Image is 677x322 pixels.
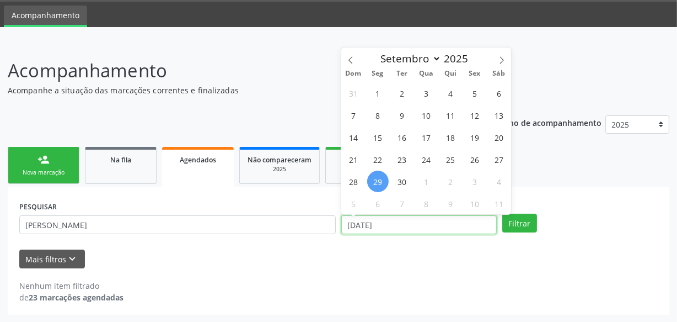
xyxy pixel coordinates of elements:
[367,193,389,214] span: Outubro 6, 2025
[464,171,485,192] span: Outubro 3, 2025
[16,168,71,177] div: Nova marcação
[391,171,413,192] span: Setembro 30, 2025
[488,104,509,126] span: Setembro 13, 2025
[334,165,389,173] div: 2025
[438,70,463,77] span: Qui
[415,104,437,126] span: Setembro 10, 2025
[463,70,487,77] span: Sex
[439,171,461,192] span: Outubro 2, 2025
[4,6,87,27] a: Acompanhamento
[415,171,437,192] span: Outubro 1, 2025
[29,292,123,303] strong: 23 marcações agendadas
[464,104,485,126] span: Setembro 12, 2025
[441,51,477,66] input: Year
[248,155,311,165] span: Não compareceram
[415,193,437,214] span: Outubro 8, 2025
[391,149,413,170] span: Setembro 23, 2025
[439,193,461,214] span: Outubro 9, 2025
[414,70,438,77] span: Qua
[343,126,364,148] span: Setembro 14, 2025
[488,149,509,170] span: Setembro 27, 2025
[341,70,366,77] span: Dom
[464,149,485,170] span: Setembro 26, 2025
[19,280,123,292] div: Nenhum item filtrado
[367,126,389,148] span: Setembro 15, 2025
[488,193,509,214] span: Outubro 11, 2025
[367,104,389,126] span: Setembro 8, 2025
[504,115,601,129] p: Ano de acompanhamento
[488,171,509,192] span: Outubro 4, 2025
[415,126,437,148] span: Setembro 17, 2025
[37,154,50,166] div: person_add
[19,250,85,269] button: Mais filtroskeyboard_arrow_down
[464,193,485,214] span: Outubro 10, 2025
[343,171,364,192] span: Setembro 28, 2025
[464,82,485,104] span: Setembro 5, 2025
[19,198,57,215] label: PESQUISAR
[464,126,485,148] span: Setembro 19, 2025
[391,104,413,126] span: Setembro 9, 2025
[180,155,216,165] span: Agendados
[439,126,461,148] span: Setembro 18, 2025
[375,51,441,66] select: Month
[19,215,336,234] input: Nome, CNS
[343,149,364,170] span: Setembro 21, 2025
[67,253,79,265] i: keyboard_arrow_down
[439,104,461,126] span: Setembro 11, 2025
[341,215,497,234] input: Selecione um intervalo
[367,149,389,170] span: Setembro 22, 2025
[8,57,471,85] p: Acompanhamento
[366,70,390,77] span: Seg
[415,149,437,170] span: Setembro 24, 2025
[367,171,389,192] span: Setembro 29, 2025
[110,155,131,165] span: Na fila
[415,82,437,104] span: Setembro 3, 2025
[439,149,461,170] span: Setembro 25, 2025
[390,70,414,77] span: Ter
[19,292,123,303] div: de
[488,82,509,104] span: Setembro 6, 2025
[343,193,364,214] span: Outubro 5, 2025
[391,126,413,148] span: Setembro 16, 2025
[391,82,413,104] span: Setembro 2, 2025
[391,193,413,214] span: Outubro 7, 2025
[502,214,537,233] button: Filtrar
[248,165,311,173] div: 2025
[8,85,471,96] p: Acompanhe a situação das marcações correntes e finalizadas
[487,70,511,77] span: Sáb
[367,82,389,104] span: Setembro 1, 2025
[439,82,461,104] span: Setembro 4, 2025
[488,126,509,148] span: Setembro 20, 2025
[343,104,364,126] span: Setembro 7, 2025
[343,82,364,104] span: Agosto 31, 2025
